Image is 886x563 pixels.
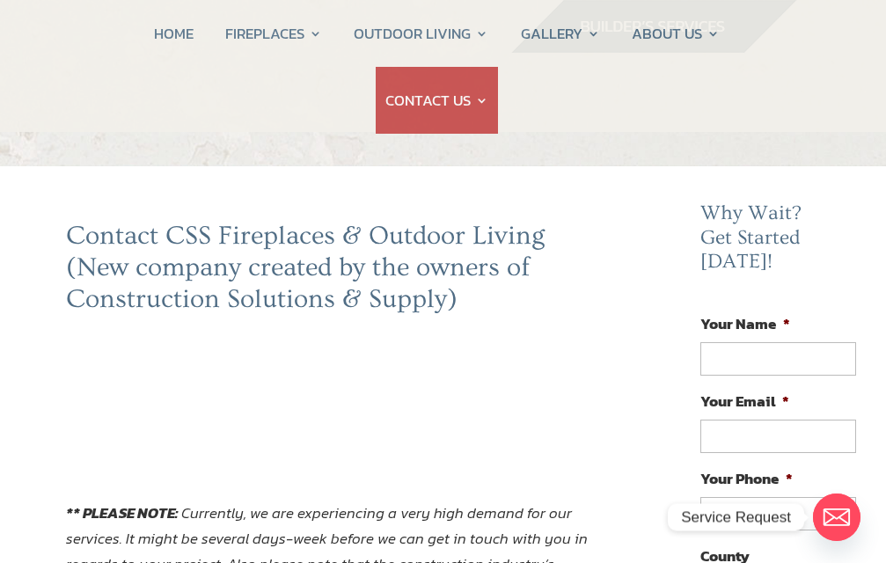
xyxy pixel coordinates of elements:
h2: Why Wait? Get Started [DATE]! [700,201,869,283]
label: Your Phone [700,469,793,488]
a: Email [813,494,860,541]
strong: ** PLEASE NOTE: [66,501,178,524]
label: Your Name [700,314,790,333]
h2: Contact CSS Fireplaces & Outdoor Living (New company created by the owners of Construction Soluti... [66,220,592,324]
label: Your Email [700,391,789,411]
a: CONTACT US [385,67,488,134]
